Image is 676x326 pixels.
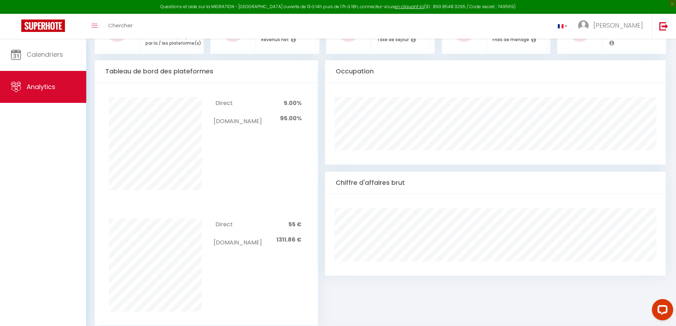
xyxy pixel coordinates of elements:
a: ... [PERSON_NAME] [573,14,652,39]
td: Direct [214,219,262,231]
img: ... [578,20,589,31]
span: 5.00% [284,99,302,107]
td: [DOMAIN_NAME] [214,231,262,249]
p: Commissions perçues par la / les plateforme(s) [145,32,201,46]
iframe: LiveChat chat widget [646,296,676,326]
span: Chercher [108,22,133,29]
div: Chiffre d'affaires brut [325,172,666,194]
span: 95.00% [280,114,302,122]
p: Taxe de séjour [377,35,409,43]
a: en cliquant ici [395,4,424,10]
span: 55 € [288,220,302,228]
a: Chercher [103,14,138,39]
div: Occupation [325,60,666,83]
td: Direct [214,97,262,110]
span: 1311.86 € [276,236,302,244]
td: [DOMAIN_NAME] [214,109,262,127]
p: Revenus net [261,35,289,43]
span: Analytics [27,82,55,91]
span: Calendriers [27,50,63,59]
span: [PERSON_NAME] [593,21,643,30]
div: Tableau de bord des plateformes [95,60,318,83]
img: logout [659,22,668,31]
img: Super Booking [21,20,65,32]
p: Nb checkin et checkout [608,32,659,39]
p: Frais de ménage [493,35,529,43]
